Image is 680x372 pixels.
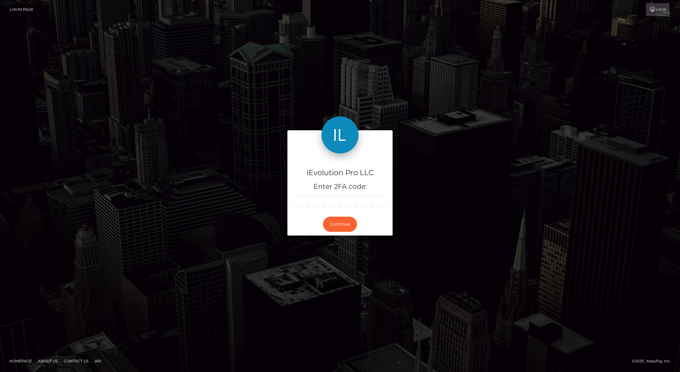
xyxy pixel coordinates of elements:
a: Login [646,3,669,16]
a: Homepage [7,356,34,366]
h4: iEvolution Pro LLC [292,167,388,178]
button: Continue [323,217,357,232]
h5: Enter 2FA code: [292,182,388,192]
a: API [92,356,104,366]
a: Login Page [10,3,33,16]
img: iEvolution Pro LLC [321,116,359,154]
a: About Us [36,356,60,366]
div: © 2025 , MassPay Inc. [632,358,675,365]
a: Contact Us [61,356,91,366]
